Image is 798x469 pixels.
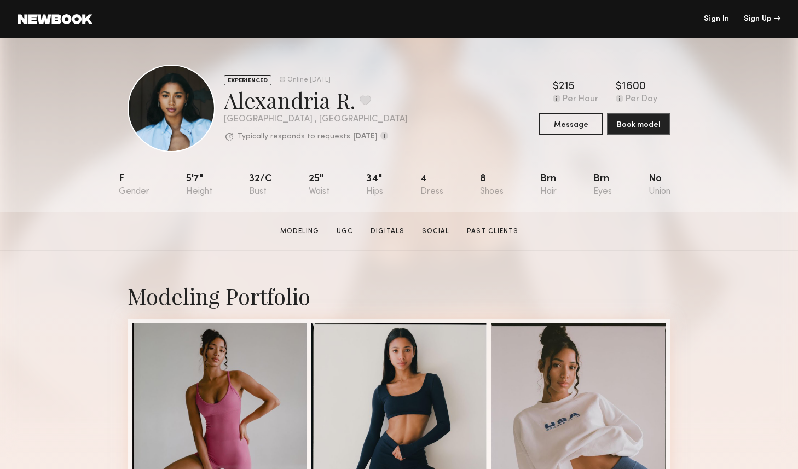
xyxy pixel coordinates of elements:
div: Online [DATE] [287,77,331,84]
div: Brn [540,174,557,196]
a: Sign In [704,15,729,23]
div: 215 [559,82,575,92]
a: Past Clients [462,227,523,236]
div: F [119,174,149,196]
p: Typically responds to requests [238,133,350,141]
div: 25" [309,174,329,196]
div: Per Day [626,95,657,105]
div: 34" [366,174,383,196]
button: Book model [607,113,670,135]
div: 8 [480,174,504,196]
div: Brn [593,174,612,196]
div: Sign Up [744,15,780,23]
div: 4 [420,174,443,196]
div: $ [616,82,622,92]
a: UGC [332,227,357,236]
a: Digitals [366,227,409,236]
div: Modeling Portfolio [128,281,670,310]
div: $ [553,82,559,92]
div: Per Hour [563,95,598,105]
div: EXPERIENCED [224,75,271,85]
a: Social [418,227,454,236]
div: Alexandria R. [224,85,408,114]
div: 32/c [249,174,272,196]
button: Message [539,113,603,135]
div: 1600 [622,82,646,92]
div: [GEOGRAPHIC_DATA] , [GEOGRAPHIC_DATA] [224,115,408,124]
b: [DATE] [353,133,378,141]
div: 5'7" [186,174,212,196]
a: Modeling [276,227,323,236]
div: No [649,174,670,196]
